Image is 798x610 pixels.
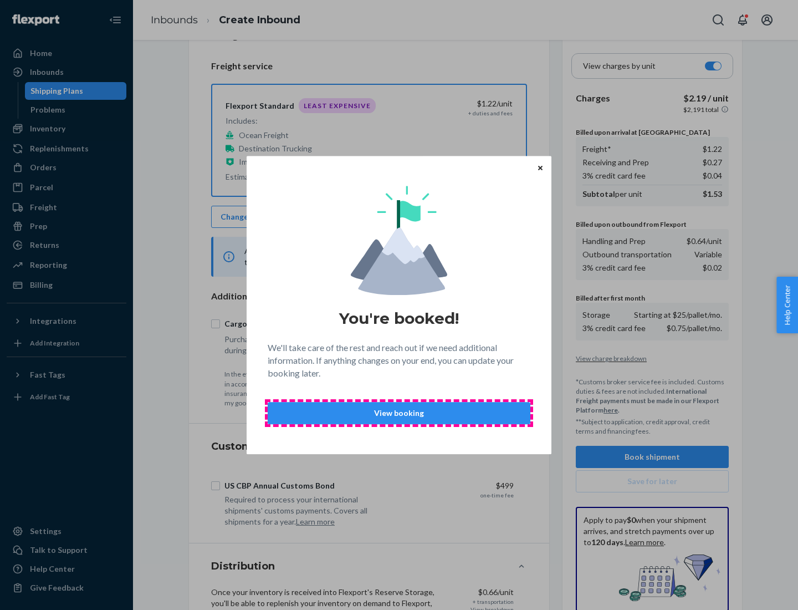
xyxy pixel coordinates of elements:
h1: You're booked! [339,308,459,328]
img: svg+xml,%3Csvg%20viewBox%3D%220%200%20174%20197%22%20fill%3D%22none%22%20xmlns%3D%22http%3A%2F%2F... [351,186,447,295]
button: View booking [268,402,530,424]
p: View booking [277,408,521,419]
button: Close [535,161,546,174]
p: We'll take care of the rest and reach out if we need additional information. If anything changes ... [268,342,530,380]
